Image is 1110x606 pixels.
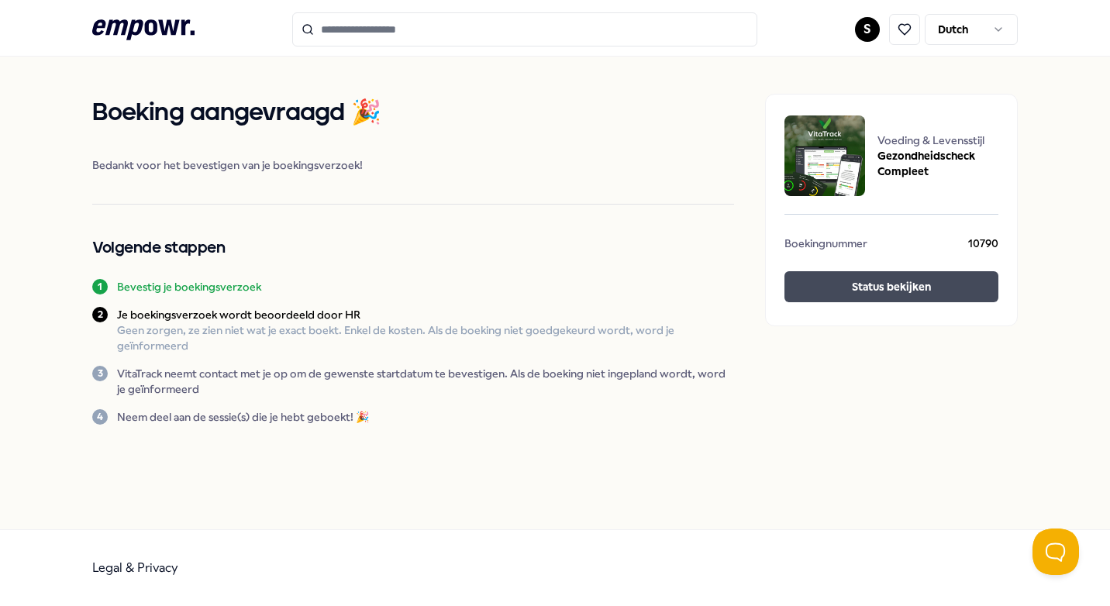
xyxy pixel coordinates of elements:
p: Geen zorgen, ze zien niet wat je exact boekt. Enkel de kosten. Als de boeking niet goedgekeurd wo... [117,322,733,353]
input: Search for products, categories or subcategories [292,12,757,46]
a: Legal & Privacy [92,560,178,575]
button: Status bekijken [784,271,998,302]
div: 4 [92,409,108,425]
p: Je boekingsverzoek wordt beoordeeld door HR [117,307,733,322]
a: Status bekijken [784,271,998,307]
span: Boekingnummer [784,236,867,256]
div: 1 [92,279,108,294]
button: S [855,17,880,42]
img: package image [784,115,865,196]
span: Bedankt voor het bevestigen van je boekingsverzoek! [92,157,733,173]
p: Bevestig je boekingsverzoek [117,279,261,294]
span: 10790 [968,236,998,256]
span: Voeding & Levensstijl [877,133,998,148]
h1: Boeking aangevraagd 🎉 [92,94,733,133]
iframe: Help Scout Beacon - Open [1032,529,1079,575]
h2: Volgende stappen [92,236,733,260]
p: VitaTrack neemt contact met je op om de gewenste startdatum te bevestigen. Als de boeking niet in... [117,366,733,397]
div: 3 [92,366,108,381]
span: Gezondheidscheck Compleet [877,148,998,179]
div: 2 [92,307,108,322]
p: Neem deel aan de sessie(s) die je hebt geboekt! 🎉 [117,409,369,425]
